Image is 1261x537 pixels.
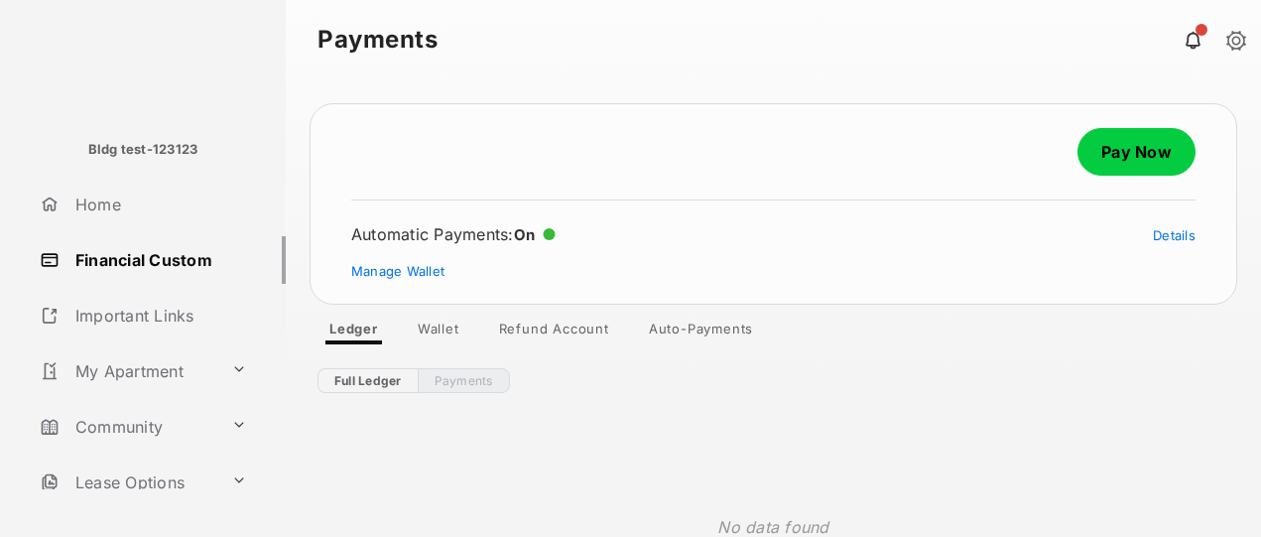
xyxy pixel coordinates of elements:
a: Community [32,403,223,451]
a: Financial Custom [32,236,286,284]
a: Manage Wallet [351,263,444,279]
a: My Apartment [32,347,223,395]
a: Home [32,181,286,228]
a: Important Links [32,292,255,339]
a: Payments [418,368,510,393]
a: Ledger [314,321,394,344]
a: Full Ledger [317,368,418,393]
a: Details [1153,227,1196,243]
a: Auto-Payments [633,321,769,344]
a: Wallet [402,321,475,344]
div: Automatic Payments : [351,224,556,244]
p: Bldg test-123123 [88,140,198,160]
a: Refund Account [483,321,625,344]
strong: Payments [317,28,438,52]
a: Lease Options [32,459,223,506]
span: On [514,225,536,244]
